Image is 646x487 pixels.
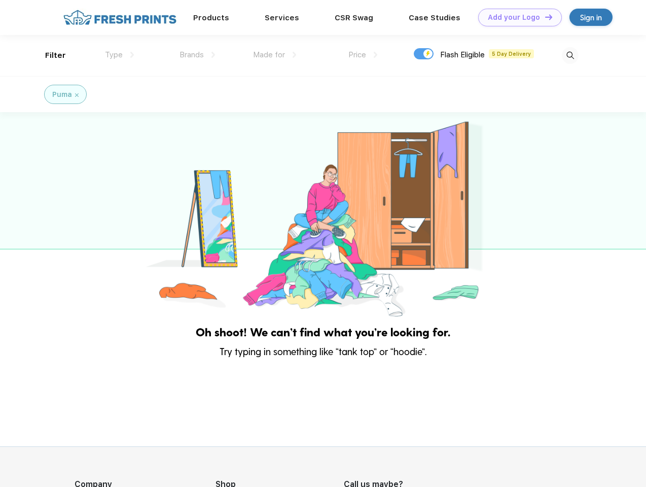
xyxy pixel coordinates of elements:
img: dropdown.png [130,52,134,58]
a: Sign in [569,9,613,26]
a: CSR Swag [335,13,373,22]
span: Type [105,50,123,59]
img: dropdown.png [211,52,215,58]
div: Filter [45,50,66,61]
div: Sign in [580,12,602,23]
img: fo%20logo%202.webp [60,9,180,26]
span: Brands [180,50,204,59]
a: Services [265,13,299,22]
img: dropdown.png [374,52,377,58]
span: 5 Day Delivery [489,49,534,58]
a: Products [193,13,229,22]
div: Add your Logo [488,13,540,22]
span: Made for [253,50,285,59]
img: filter_cancel.svg [75,93,79,97]
div: Puma [52,89,72,100]
span: Price [348,50,366,59]
img: DT [545,14,552,20]
span: Flash Eligible [440,50,485,59]
img: dropdown.png [293,52,296,58]
img: desktop_search.svg [562,47,579,64]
